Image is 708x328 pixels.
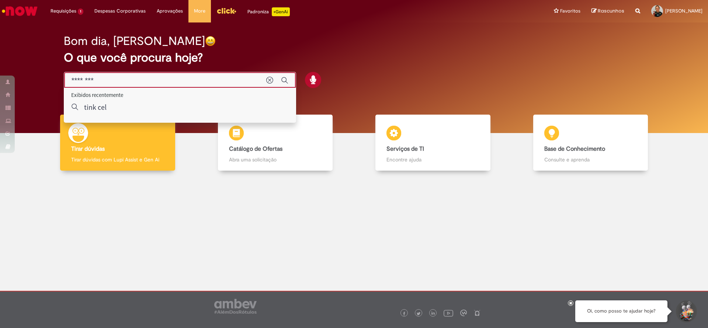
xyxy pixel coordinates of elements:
img: click_logo_yellow_360x200.png [216,5,236,16]
button: Iniciar Conversa de Suporte [675,300,697,322]
span: More [194,7,205,15]
span: Aprovações [157,7,183,15]
img: logo_footer_workplace.png [460,310,467,316]
p: +GenAi [272,7,290,16]
a: Rascunhos [591,8,624,15]
a: Catálogo de Ofertas Abra uma solicitação [197,115,354,171]
span: 1 [78,8,83,15]
a: Base de Conhecimento Consulte e aprenda [512,115,670,171]
div: Padroniza [247,7,290,16]
b: Tirar dúvidas [71,145,105,153]
img: happy-face.png [205,36,216,46]
div: Oi, como posso te ajudar hoje? [575,300,667,322]
span: Rascunhos [598,7,624,14]
p: Encontre ajuda [386,156,479,163]
span: [PERSON_NAME] [665,8,702,14]
b: Base de Conhecimento [544,145,605,153]
img: logo_footer_twitter.png [417,312,420,315]
a: Tirar dúvidas Tirar dúvidas com Lupi Assist e Gen Ai [39,115,197,171]
img: logo_footer_ambev_rotulo_gray.png [214,299,257,314]
b: Serviços de TI [386,145,424,153]
img: logo_footer_youtube.png [444,308,453,318]
p: Consulte e aprenda [544,156,637,163]
b: Catálogo de Ofertas [229,145,282,153]
p: Abra uma solicitação [229,156,322,163]
img: logo_footer_facebook.png [402,312,406,315]
a: Serviços de TI Encontre ajuda [354,115,512,171]
h2: Bom dia, [PERSON_NAME] [64,35,205,48]
img: ServiceNow [1,4,39,18]
img: logo_footer_naosei.png [474,310,480,316]
h2: O que você procura hoje? [64,51,645,64]
p: Tirar dúvidas com Lupi Assist e Gen Ai [71,156,164,163]
span: Favoritos [560,7,580,15]
span: Requisições [51,7,76,15]
span: Despesas Corporativas [94,7,146,15]
img: logo_footer_linkedin.png [431,311,435,316]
